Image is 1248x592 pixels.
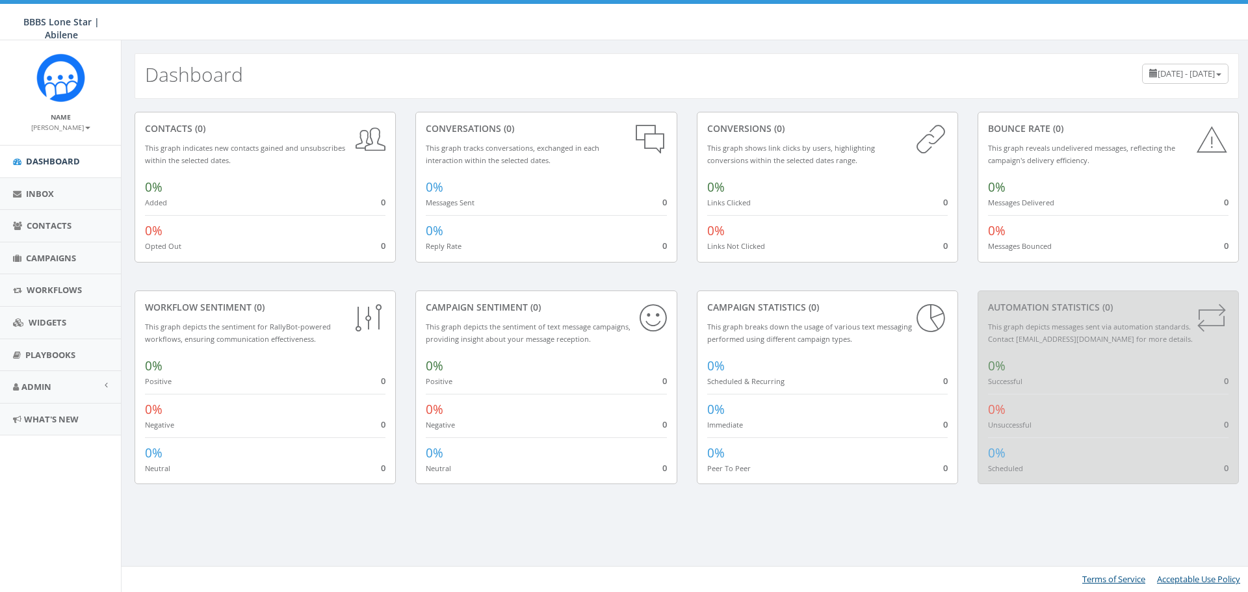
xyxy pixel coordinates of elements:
small: Scheduled [988,463,1023,473]
small: Messages Delivered [988,198,1054,207]
span: Dashboard [26,155,80,167]
div: Automation Statistics [988,301,1228,314]
div: Workflow Sentiment [145,301,385,314]
span: 0 [943,240,948,251]
small: Successful [988,376,1022,386]
small: Negative [145,420,174,430]
span: 0% [988,401,1006,418]
span: 0% [707,222,725,239]
span: Campaigns [26,252,76,264]
small: This graph tracks conversations, exchanged in each interaction within the selected dates. [426,143,599,165]
span: 0 [381,375,385,387]
span: 0% [426,357,443,374]
img: Rally_Corp_Icon_1.png [36,53,85,102]
span: (0) [1100,301,1113,313]
span: 0% [988,444,1006,461]
span: 0% [707,357,725,374]
span: Admin [21,381,51,393]
span: Widgets [29,316,66,328]
a: Terms of Service [1082,573,1145,585]
span: BBBS Lone Star | Abilene [23,16,99,41]
small: Links Not Clicked [707,241,765,251]
a: Acceptable Use Policy [1157,573,1240,585]
small: Peer To Peer [707,463,751,473]
span: 0 [943,418,948,430]
div: Bounce Rate [988,122,1228,135]
span: [DATE] - [DATE] [1158,68,1215,79]
span: 0% [707,179,725,196]
div: Campaign Statistics [707,301,948,314]
span: (0) [528,301,541,313]
small: Immediate [707,420,743,430]
small: Positive [145,376,172,386]
small: Neutral [145,463,170,473]
span: 0 [1224,196,1228,208]
div: conversions [707,122,948,135]
small: Opted Out [145,241,181,251]
span: 0% [145,222,162,239]
small: This graph shows link clicks by users, highlighting conversions within the selected dates range. [707,143,875,165]
span: 0 [381,418,385,430]
span: 0 [943,375,948,387]
span: (0) [501,122,514,135]
small: Name [51,112,71,122]
span: (0) [252,301,265,313]
span: 0 [943,196,948,208]
span: Inbox [26,188,54,199]
span: 0 [381,462,385,474]
span: 0 [1224,462,1228,474]
span: Workflows [27,284,82,296]
span: (0) [772,122,785,135]
small: Reply Rate [426,241,461,251]
small: Messages Sent [426,198,474,207]
span: 0% [145,401,162,418]
small: This graph breaks down the usage of various text messaging performed using different campaign types. [707,322,912,344]
span: 0 [662,375,667,387]
small: Positive [426,376,452,386]
small: Negative [426,420,455,430]
span: 0 [381,196,385,208]
span: 0% [707,401,725,418]
span: 0% [145,357,162,374]
small: This graph depicts the sentiment for RallyBot-powered workflows, ensuring communication effective... [145,322,331,344]
small: Scheduled & Recurring [707,376,785,386]
a: [PERSON_NAME] [31,121,90,133]
span: 0% [145,179,162,196]
span: 0 [1224,240,1228,251]
h2: Dashboard [145,64,243,85]
span: 0% [426,179,443,196]
span: 0% [707,444,725,461]
span: Contacts [27,220,71,231]
span: 0 [662,196,667,208]
small: Added [145,198,167,207]
span: 0 [1224,375,1228,387]
span: 0 [1224,418,1228,430]
span: 0 [943,462,948,474]
div: contacts [145,122,385,135]
span: 0 [662,240,667,251]
div: conversations [426,122,666,135]
small: Messages Bounced [988,241,1052,251]
small: [PERSON_NAME] [31,123,90,132]
span: 0% [426,401,443,418]
span: (0) [1050,122,1063,135]
span: 0% [988,179,1006,196]
span: 0% [145,444,162,461]
div: Campaign Sentiment [426,301,666,314]
small: This graph depicts messages sent via automation standards. Contact [EMAIL_ADDRESS][DOMAIN_NAME] f... [988,322,1193,344]
small: Unsuccessful [988,420,1032,430]
span: What's New [24,413,79,425]
small: This graph indicates new contacts gained and unsubscribes within the selected dates. [145,143,345,165]
span: 0% [426,222,443,239]
span: 0 [381,240,385,251]
small: Links Clicked [707,198,751,207]
span: Playbooks [25,349,75,361]
span: 0% [988,357,1006,374]
small: This graph depicts the sentiment of text message campaigns, providing insight about your message ... [426,322,630,344]
span: 0 [662,418,667,430]
small: Neutral [426,463,451,473]
small: This graph reveals undelivered messages, reflecting the campaign's delivery efficiency. [988,143,1175,165]
span: (0) [806,301,819,313]
span: 0% [988,222,1006,239]
span: (0) [192,122,205,135]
